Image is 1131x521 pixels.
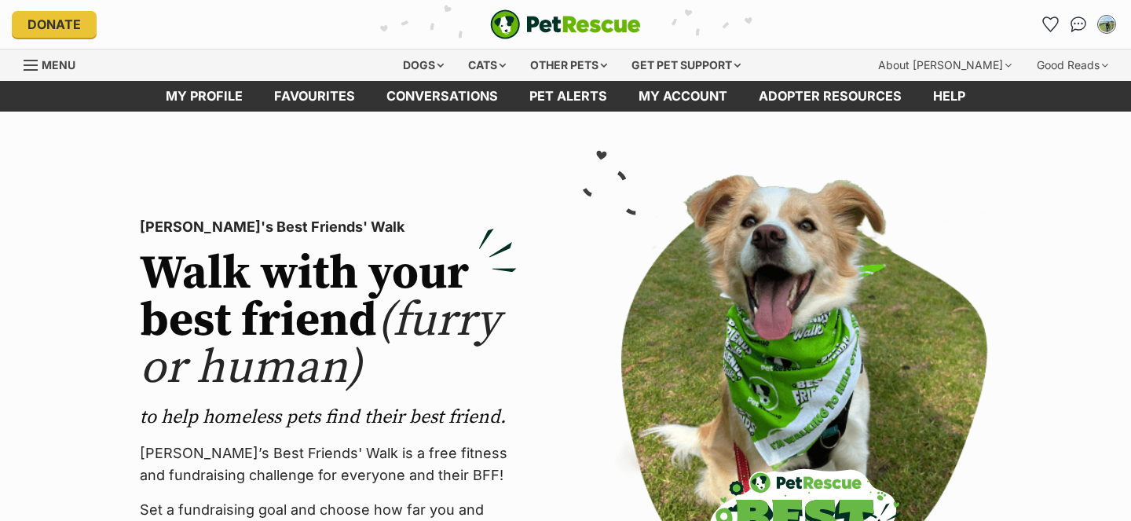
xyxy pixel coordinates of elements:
[1038,12,1119,37] ul: Account quick links
[140,405,517,430] p: to help homeless pets find their best friend.
[1066,12,1091,37] a: Conversations
[457,50,517,81] div: Cats
[514,81,623,112] a: Pet alerts
[140,251,517,392] h2: Walk with your best friend
[623,81,743,112] a: My account
[12,11,97,38] a: Donate
[140,292,500,398] span: (furry or human)
[150,81,258,112] a: My profile
[519,50,618,81] div: Other pets
[140,216,517,238] p: [PERSON_NAME]'s Best Friends' Walk
[620,50,752,81] div: Get pet support
[867,50,1023,81] div: About [PERSON_NAME]
[1026,50,1119,81] div: Good Reads
[743,81,917,112] a: Adopter resources
[490,9,641,39] a: PetRescue
[1071,17,1087,32] img: chat-41dd97257d64d25036548639549fe6c8038ab92f7586957e7f3b1b290dea8141.svg
[1038,12,1063,37] a: Favourites
[371,81,514,112] a: conversations
[490,9,641,39] img: logo-e224e6f780fb5917bec1dbf3a21bbac754714ae5b6737aabdf751b685950b380.svg
[1099,17,1115,32] img: May Pham profile pic
[24,50,86,78] a: Menu
[917,81,981,112] a: Help
[1094,12,1119,37] button: My account
[258,81,371,112] a: Favourites
[392,50,455,81] div: Dogs
[42,58,75,72] span: Menu
[140,442,517,486] p: [PERSON_NAME]’s Best Friends' Walk is a free fitness and fundraising challenge for everyone and t...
